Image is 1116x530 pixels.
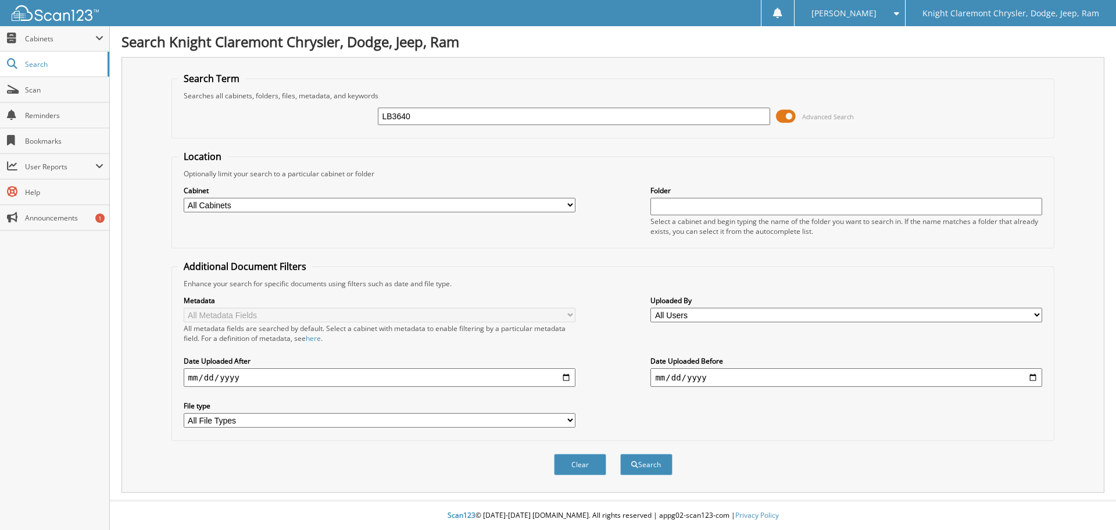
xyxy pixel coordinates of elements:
[554,454,606,475] button: Clear
[184,368,575,387] input: start
[25,213,103,223] span: Announcements
[12,5,99,21] img: scan123-logo-white.svg
[25,59,102,69] span: Search
[448,510,475,520] span: Scan123
[811,10,877,17] span: [PERSON_NAME]
[178,150,227,163] legend: Location
[922,10,1099,17] span: Knight Claremont Chrysler, Dodge, Jeep, Ram
[184,401,575,411] label: File type
[306,333,321,343] a: here
[178,91,1049,101] div: Searches all cabinets, folders, files, metadata, and keywords
[184,323,575,343] div: All metadata fields are searched by default. Select a cabinet with metadata to enable filtering b...
[25,111,103,120] span: Reminders
[110,501,1116,530] div: © [DATE]-[DATE] [DOMAIN_NAME]. All rights reserved | appg02-scan123-com |
[735,510,779,520] a: Privacy Policy
[650,356,1042,366] label: Date Uploaded Before
[650,186,1042,195] label: Folder
[25,162,95,172] span: User Reports
[650,216,1042,236] div: Select a cabinet and begin typing the name of the folder you want to search in. If the name match...
[178,169,1049,179] div: Optionally limit your search to a particular cabinet or folder
[95,214,105,223] div: 1
[25,34,95,44] span: Cabinets
[650,368,1042,387] input: end
[25,85,103,95] span: Scan
[25,136,103,146] span: Bookmarks
[25,187,103,197] span: Help
[184,356,575,366] label: Date Uploaded After
[184,296,575,305] label: Metadata
[802,112,854,121] span: Advanced Search
[184,186,575,195] label: Cabinet
[650,296,1042,305] label: Uploaded By
[121,32,1104,51] h1: Search Knight Claremont Chrysler, Dodge, Jeep, Ram
[178,72,245,85] legend: Search Term
[178,279,1049,289] div: Enhance your search for specific documents using filters such as date and file type.
[178,260,312,273] legend: Additional Document Filters
[620,454,673,475] button: Search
